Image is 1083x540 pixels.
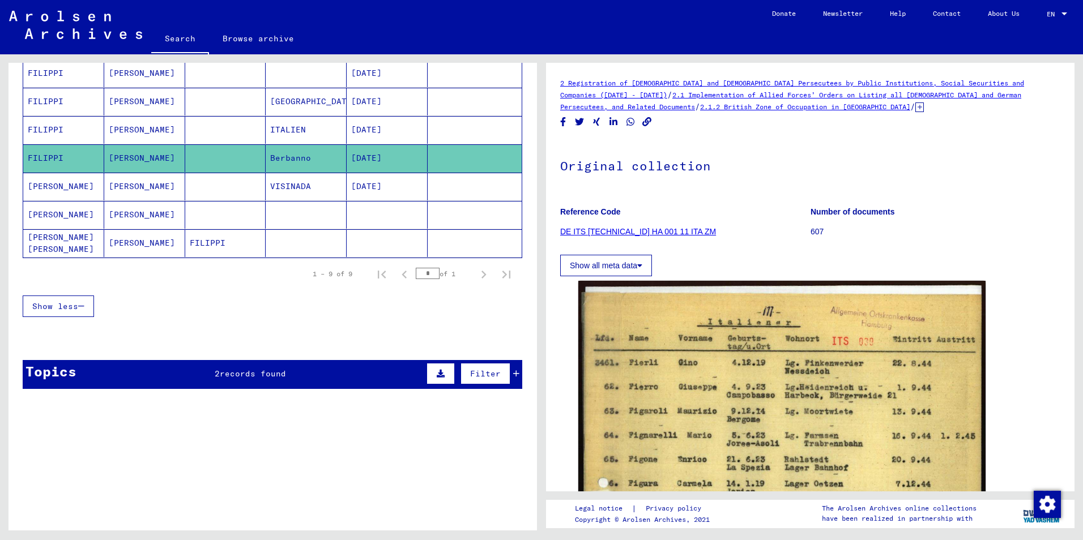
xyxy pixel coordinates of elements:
mat-cell: FILIPPI [185,229,266,257]
div: | [575,503,715,515]
img: Change consent [1034,491,1061,518]
div: Topics [25,361,76,382]
mat-cell: [DATE] [347,173,428,200]
button: Share on Twitter [574,115,586,129]
mat-cell: VISINADA [266,173,347,200]
div: Change consent [1033,490,1060,517]
button: Share on Xing [591,115,603,129]
span: / [695,101,700,112]
mat-cell: Berbanno [266,144,347,172]
mat-cell: [PERSON_NAME] [104,173,185,200]
button: Share on WhatsApp [625,115,637,129]
a: Legal notice [575,503,632,515]
a: DE ITS [TECHNICAL_ID] HA 001 11 ITA ZM [560,227,716,236]
mat-cell: [GEOGRAPHIC_DATA] [266,88,347,115]
img: yv_logo.png [1021,499,1063,528]
mat-cell: ITALIEN [266,116,347,144]
button: Show all meta data [560,255,652,276]
span: Filter [470,368,501,379]
a: Browse archive [209,25,308,52]
button: Copy link [641,115,653,129]
b: Reference Code [560,207,621,216]
button: First page [370,263,393,285]
img: Arolsen_neg.svg [9,11,142,39]
button: Show less [23,295,94,317]
h1: Original collection [560,140,1060,190]
button: Previous page [393,263,416,285]
span: / [910,101,915,112]
mat-cell: [DATE] [347,88,428,115]
a: Search [151,25,209,54]
a: 2.1 Implementation of Allied Forces’ Orders on Listing all [DEMOGRAPHIC_DATA] and German Persecut... [560,91,1021,111]
mat-cell: [PERSON_NAME] [104,59,185,87]
mat-cell: [PERSON_NAME] [104,201,185,229]
mat-cell: FILIPPI [23,59,104,87]
button: Filter [461,363,510,384]
mat-cell: [PERSON_NAME] [104,229,185,257]
span: records found [220,368,286,379]
mat-cell: [PERSON_NAME] [PERSON_NAME] [23,229,104,257]
mat-cell: FILIPPI [23,116,104,144]
button: Last page [495,263,518,285]
mat-cell: [DATE] [347,144,428,172]
a: 2.1.2 British Zone of Occupation in [GEOGRAPHIC_DATA] [700,102,910,111]
span: EN [1047,10,1059,18]
mat-cell: [PERSON_NAME] [23,201,104,229]
mat-cell: [DATE] [347,59,428,87]
div: 1 – 9 of 9 [313,269,352,279]
mat-cell: [PERSON_NAME] [23,173,104,200]
p: have been realized in partnership with [822,513,977,524]
p: Copyright © Arolsen Archives, 2021 [575,515,715,525]
span: / [667,89,672,100]
b: Number of documents [811,207,895,216]
span: 2 [215,368,220,379]
button: Share on Facebook [557,115,569,129]
mat-cell: [PERSON_NAME] [104,116,185,144]
mat-cell: [PERSON_NAME] [104,144,185,172]
mat-cell: FILIPPI [23,88,104,115]
p: 607 [811,226,1060,238]
button: Share on LinkedIn [608,115,620,129]
button: Next page [472,263,495,285]
mat-cell: [DATE] [347,116,428,144]
div: of 1 [416,268,472,279]
mat-cell: [PERSON_NAME] [104,88,185,115]
a: Privacy policy [637,503,715,515]
span: Show less [32,301,78,311]
a: 2 Registration of [DEMOGRAPHIC_DATA] and [DEMOGRAPHIC_DATA] Persecutees by Public Institutions, S... [560,79,1024,99]
mat-cell: FILIPPI [23,144,104,172]
p: The Arolsen Archives online collections [822,503,977,513]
